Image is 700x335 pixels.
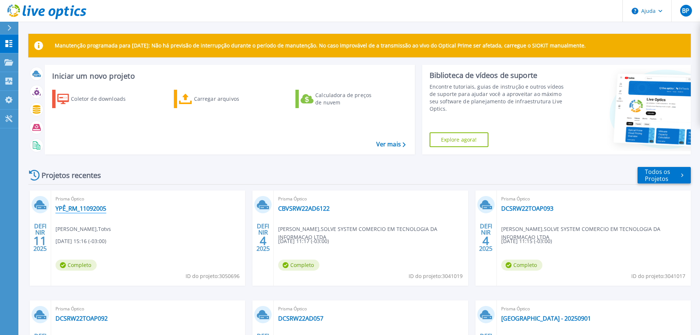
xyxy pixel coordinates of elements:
[501,225,542,232] font: [PERSON_NAME]
[430,83,564,112] font: Encontre tutoriais, guias de instrução e outros vídeos de suporte para ajudar você a aproveitar a...
[34,222,46,236] font: DEFINIR
[260,233,266,248] font: 4
[631,272,665,279] font: ID do projeto:
[645,168,670,183] font: Todos os Projetos
[665,272,685,279] font: 3041017
[42,170,101,180] font: Projetos recentes
[441,136,477,143] font: Explore agora!
[55,204,106,213] font: YPÊ_RM_11092005
[315,92,371,106] font: Calculadora de preços de nuvem
[33,245,47,253] font: 2025
[638,167,691,183] a: Todos os Projetos
[52,71,135,81] font: Iniciar um novo projeto
[501,196,530,202] font: Prisma Óptico
[513,261,537,268] font: Completo
[278,204,330,213] font: CBVSRW22AD6122
[542,225,544,232] font: ,
[290,261,314,268] font: Completo
[501,205,553,212] a: DCSRW22TOAP093
[55,315,108,322] a: DCSRW22TOAP092
[482,233,489,248] font: 4
[278,315,323,322] a: DCSRW22AD057
[376,141,406,148] a: Ver mais
[174,90,256,108] a: Carregar arquivos
[479,245,492,253] font: 2025
[278,306,307,312] font: Prisma Óptico
[501,315,591,322] a: [GEOGRAPHIC_DATA] - 20250901
[278,225,437,240] font: SOLVE SYSTEM COMERCIO EM TECNOLOGIA DA INFORMACAO LTDA
[501,204,553,213] font: DCSRW22TOAP093
[97,225,98,232] font: ,
[55,205,106,212] a: YPÊ_RM_11092005
[295,90,377,108] a: Calculadora de preços de nuvem
[501,225,660,240] font: SOLVE SYSTEM COMERCIO EM TECNOLOGIA DA INFORMACAO LTDA
[52,90,134,108] a: Coletor de downloads
[319,225,321,232] font: ,
[442,272,463,279] font: 3041019
[71,95,126,102] font: Coletor de downloads
[256,245,270,253] font: 2025
[409,272,442,279] font: ID do projeto:
[55,196,84,202] font: Prisma Óptico
[55,306,84,312] font: Prisma Óptico
[278,238,329,245] font: [DATE] 11:17 (-03:00)
[501,306,530,312] font: Prisma Óptico
[278,205,330,212] a: CBVSRW22AD6122
[55,238,106,245] font: [DATE] 15:16 (-03:00)
[55,225,97,232] font: [PERSON_NAME]
[641,7,656,14] font: Ajuda
[98,225,111,232] font: Totvs
[55,42,586,49] font: Manutenção programada para [DATE]: Não há previsão de interrupção durante o período de manutenção...
[430,70,537,80] font: Biblioteca de vídeos de suporte
[194,95,239,102] font: Carregar arquivos
[186,272,219,279] font: ID do projeto:
[430,132,488,147] a: Explore agora!
[480,222,492,236] font: DEFINIR
[33,233,47,248] font: 11
[68,261,91,268] font: Completo
[501,238,552,245] font: [DATE] 11:15 (-03:00)
[682,7,689,15] font: BP
[278,225,319,232] font: [PERSON_NAME]
[376,140,401,148] font: Ver mais
[219,272,240,279] font: 3050696
[257,222,269,236] font: DEFINIR
[278,196,307,202] font: Prisma Óptico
